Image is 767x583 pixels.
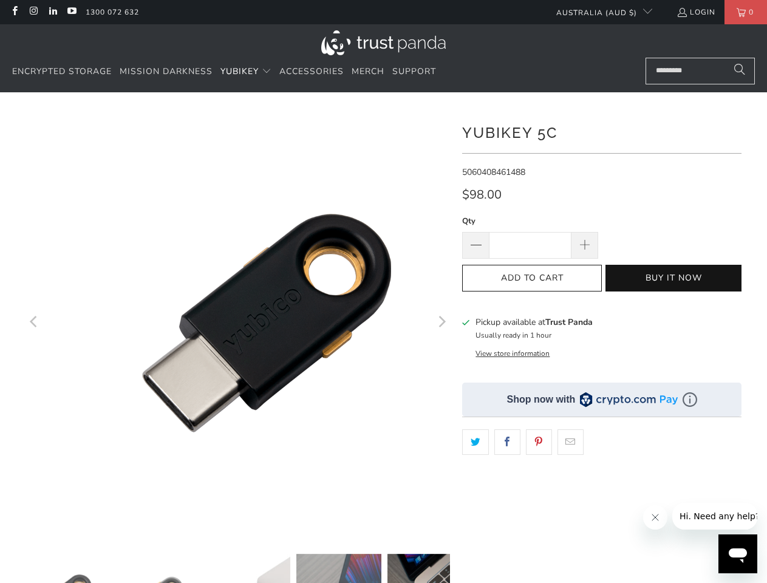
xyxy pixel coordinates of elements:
a: Trust Panda Australia on YouTube [66,7,77,17]
iframe: Button to launch messaging window [718,534,757,573]
span: Accessories [279,66,344,77]
a: Share this on Pinterest [526,429,552,455]
span: Encrypted Storage [12,66,112,77]
a: Accessories [279,58,344,86]
small: Usually ready in 1 hour [476,330,551,340]
a: Trust Panda Australia on LinkedIn [47,7,58,17]
button: Buy it now [605,265,741,292]
span: YubiKey [220,66,259,77]
a: Mission Darkness [120,58,213,86]
div: Shop now with [507,393,576,406]
button: Previous [25,111,44,536]
input: Search... [646,58,755,84]
span: Add to Cart [475,273,589,284]
button: Add to Cart [462,265,602,292]
button: Search [724,58,755,84]
summary: YubiKey [220,58,271,86]
a: YubiKey 5C - Trust Panda [54,111,479,536]
a: Trust Panda Australia on Instagram [28,7,38,17]
label: Qty [462,214,598,228]
a: Trust Panda Australia on Facebook [9,7,19,17]
iframe: Close message [643,505,667,530]
span: Mission Darkness [120,66,213,77]
a: Login [677,5,715,19]
a: Share this on Twitter [462,429,488,455]
iframe: Message from company [672,503,757,530]
h1: YubiKey 5C [462,120,741,144]
h3: Pickup available at [476,316,593,329]
span: Support [392,66,436,77]
a: Encrypted Storage [12,58,112,86]
button: View store information [476,349,550,358]
a: Support [392,58,436,86]
span: 5060408461488 [462,166,525,178]
iframe: Reviews Widget [462,476,741,516]
nav: Translation missing: en.navigation.header.main_nav [12,58,436,86]
a: 1300 072 632 [86,5,139,19]
b: Trust Panda [545,316,593,328]
a: Merch [352,58,384,86]
a: Email this to a friend [557,429,584,455]
img: Trust Panda Australia [321,30,446,55]
span: Merch [352,66,384,77]
a: Share this on Facebook [494,429,520,455]
span: $98.00 [462,186,502,203]
span: Hi. Need any help? [7,9,87,18]
button: Next [431,111,451,536]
